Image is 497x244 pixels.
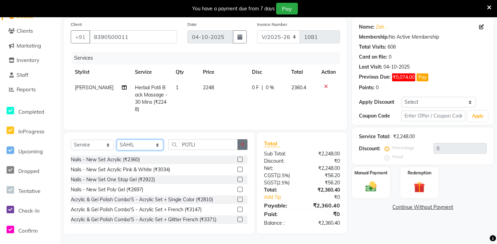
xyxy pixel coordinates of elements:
[359,33,389,41] div: Membership:
[168,139,238,150] input: Search or Scan
[359,63,382,71] div: Last Visit:
[362,180,380,193] img: _cash.svg
[18,148,43,155] span: Upcoming
[71,166,170,173] div: Nails - New Set Acrylic Pink & White (₹3034)
[89,30,177,43] input: Search by Name/Mobile/Email/Code
[17,28,33,34] span: Clients
[71,30,90,43] button: +91
[71,156,140,163] div: Nails - New Set Acrylic (₹2360)
[383,63,410,71] div: 04-10-2025
[291,84,306,91] span: 2360.4
[264,180,276,186] span: SGST
[71,176,155,183] div: Nails - New Set One Stop Gel (₹2922)
[302,150,345,157] div: ₹2,248.00
[262,84,263,91] span: |
[376,23,387,31] a: Zah .
[259,179,302,186] div: ( )
[18,128,44,135] span: InProgress
[2,71,59,79] a: Staff
[359,145,380,152] div: Discount:
[187,21,197,28] label: Date
[75,84,114,91] span: [PERSON_NAME]
[17,86,36,93] span: Reports
[172,64,199,80] th: Qty
[18,188,40,194] span: Tentative
[359,99,401,106] div: Apply Discount
[302,220,345,227] div: ₹2,360.40
[257,21,287,28] label: Invoice Number
[259,186,302,194] div: Total:
[18,207,40,214] span: Check-In
[71,196,213,203] div: Acrylic & Gel Polish Combo'S - Acrylic Set + Single Color (₹2810)
[18,109,44,115] span: Completed
[302,186,345,194] div: ₹2,360.40
[393,133,415,140] div: ₹2,248.00
[354,170,388,176] label: Manual Payment
[302,157,345,165] div: ₹0
[17,42,41,49] span: Marketing
[302,179,345,186] div: ₹56.20
[287,64,317,80] th: Total
[259,150,302,157] div: Sub Total:
[401,111,465,121] input: Enter Offer / Coupon Code
[203,84,214,91] span: 2248
[131,64,172,80] th: Service
[259,201,302,210] div: Payable:
[17,72,28,78] span: Staff
[389,53,391,61] div: 0
[309,194,345,201] div: ₹0
[359,133,390,140] div: Service Total:
[259,210,302,218] div: Paid:
[359,73,391,81] div: Previous Due:
[176,84,178,91] span: 1
[2,42,59,50] a: Marketing
[252,84,259,91] span: 0 F
[317,64,340,80] th: Action
[359,53,387,61] div: Card on file:
[18,227,38,234] span: Confirm
[71,186,143,193] div: Nails - New Set Poly Gel (₹2697)
[276,3,298,14] button: Pay
[376,84,379,91] div: 0
[359,43,386,51] div: Total Visits:
[264,172,277,179] span: CGST
[135,84,167,112] span: Herbal Potli Back Massage - 30 Mins (₹2248)
[259,165,302,172] div: Net:
[278,180,288,185] span: 2.5%
[71,206,202,213] div: Acrylic & Gel Polish Combo'S - Acrylic Set + French (₹3147)
[302,210,345,218] div: ₹0
[192,5,275,12] div: You have a payment due from 7 days
[71,64,131,80] th: Stylist
[468,111,488,121] button: Apply
[259,157,302,165] div: Discount:
[302,165,345,172] div: ₹2,248.00
[259,220,302,227] div: Balance :
[2,57,59,64] a: Inventory
[17,57,39,63] span: Inventory
[259,194,309,201] a: Add Tip
[392,145,415,151] label: Percentage
[17,13,33,20] span: Invoice
[71,52,345,64] div: Services
[266,84,274,91] span: 0 %
[359,23,374,31] div: Name:
[359,33,487,41] div: No Active Membership
[302,172,345,179] div: ₹56.20
[388,43,396,51] div: 606
[392,154,403,160] label: Fixed
[353,204,492,211] a: Continue Without Payment
[2,27,59,35] a: Clients
[392,73,415,81] span: ₹5,074.00
[302,201,345,210] div: ₹2,360.40
[248,64,288,80] th: Disc
[408,170,431,176] label: Redemption
[410,180,429,194] img: _gift.svg
[2,86,59,94] a: Reports
[199,64,248,80] th: Price
[359,84,374,91] div: Points:
[18,168,39,174] span: Dropped
[278,173,289,178] span: 2.5%
[71,21,82,28] label: Client
[264,140,280,147] span: Total
[259,172,302,179] div: ( )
